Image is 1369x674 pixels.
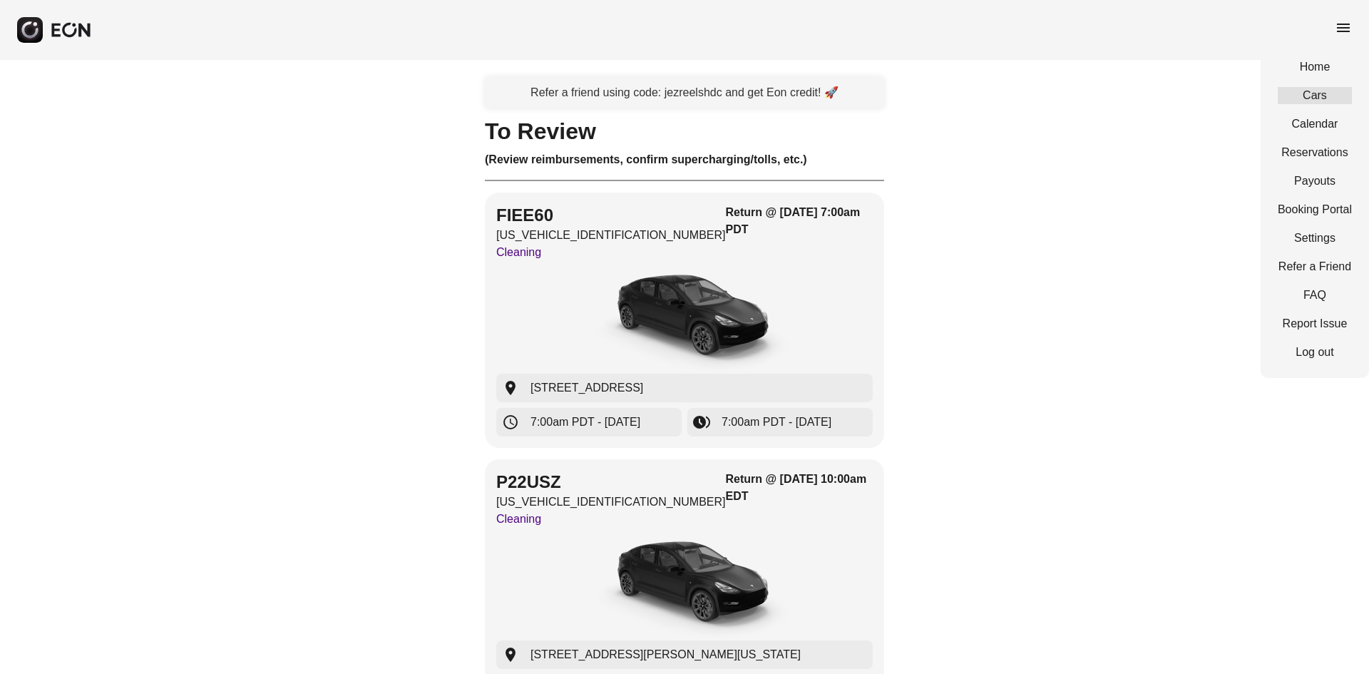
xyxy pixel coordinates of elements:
[1278,287,1352,304] a: FAQ
[496,244,726,261] p: Cleaning
[726,204,873,238] h3: Return @ [DATE] 7:00am PDT
[485,77,884,108] a: Refer a friend using code: jezreelshdc and get Eon credit! 🚀
[502,646,519,663] span: location_on
[530,646,801,663] span: [STREET_ADDRESS][PERSON_NAME][US_STATE]
[496,227,726,244] p: [US_VEHICLE_IDENTIFICATION_NUMBER]
[496,471,726,494] h2: P22USZ
[530,379,643,397] span: [STREET_ADDRESS]
[502,379,519,397] span: location_on
[722,414,831,431] span: 7:00am PDT - [DATE]
[1278,116,1352,133] a: Calendar
[496,204,726,227] h2: FIEE60
[578,533,791,640] img: car
[578,267,791,374] img: car
[1335,19,1352,36] span: menu
[1278,87,1352,104] a: Cars
[1278,344,1352,361] a: Log out
[1278,201,1352,218] a: Booking Portal
[1278,58,1352,76] a: Home
[1278,144,1352,161] a: Reservations
[485,151,884,168] h3: (Review reimbursements, confirm supercharging/tolls, etc.)
[485,123,884,140] h1: To Review
[496,511,726,528] p: Cleaning
[1278,173,1352,190] a: Payouts
[693,414,710,431] span: browse_gallery
[1278,230,1352,247] a: Settings
[496,494,726,511] p: [US_VEHICLE_IDENTIFICATION_NUMBER]
[530,414,640,431] span: 7:00am PDT - [DATE]
[485,193,884,448] button: FIEE60[US_VEHICLE_IDENTIFICATION_NUMBER]CleaningReturn @ [DATE] 7:00am PDTcar[STREET_ADDRESS]7:00...
[726,471,873,505] h3: Return @ [DATE] 10:00am EDT
[1278,258,1352,275] a: Refer a Friend
[1278,315,1352,332] a: Report Issue
[502,414,519,431] span: schedule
